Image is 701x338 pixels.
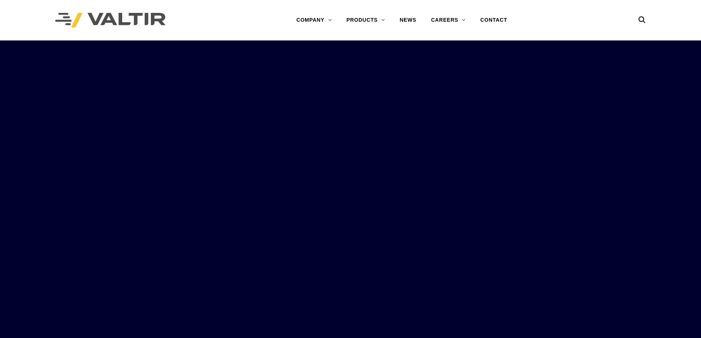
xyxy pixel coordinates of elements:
img: Valtir [55,13,166,28]
a: NEWS [392,13,424,28]
a: COMPANY [289,13,339,28]
a: PRODUCTS [339,13,392,28]
a: CAREERS [424,13,473,28]
a: CONTACT [473,13,514,28]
